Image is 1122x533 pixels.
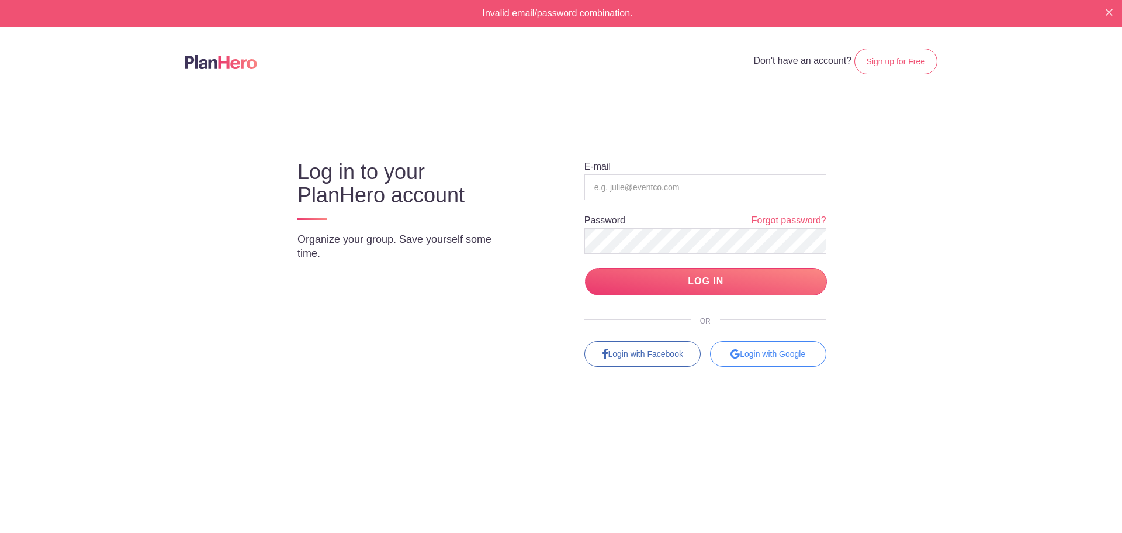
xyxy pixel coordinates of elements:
[854,49,937,74] a: Sign up for Free
[752,214,826,228] a: Forgot password?
[754,56,852,66] span: Don't have an account?
[584,162,611,171] label: E-mail
[1106,9,1113,16] img: X small white
[585,268,827,295] input: LOG IN
[584,174,826,200] input: e.g. julie@eventco.com
[584,341,701,367] a: Login with Facebook
[185,55,257,69] img: Logo main planhero
[584,216,625,225] label: Password
[691,317,720,325] span: OR
[297,160,517,207] h3: Log in to your PlanHero account
[1106,7,1113,16] button: Close
[710,341,826,367] div: Login with Google
[297,232,517,260] p: Organize your group. Save yourself some time.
